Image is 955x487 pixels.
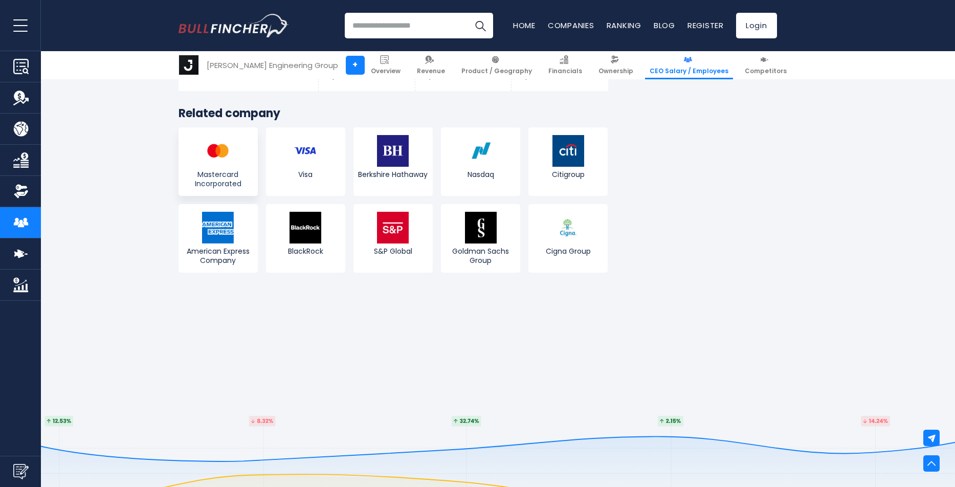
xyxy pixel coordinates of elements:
a: American Express Company [179,204,258,273]
a: Visa [266,127,345,196]
span: Overview [371,67,401,75]
a: BlackRock [266,204,345,273]
span: Competitors [745,67,787,75]
span: Goldman Sachs Group [443,247,518,265]
a: Overview [366,51,405,79]
span: CEO Salary / Employees [650,67,728,75]
span: Product / Geography [461,67,532,75]
img: J logo [179,55,198,75]
img: SPGI logo [377,212,409,243]
td: $3.87 M [415,71,512,91]
span: American Express Company [181,247,255,265]
span: Financials [548,67,582,75]
img: Ownership [13,184,29,199]
a: S&P Global [353,204,433,273]
a: Mastercard Incorporated [179,127,258,196]
img: Bullfincher logo [179,14,289,37]
a: Ownership [594,51,638,79]
a: Financials [544,51,587,79]
img: BRK-B logo [377,135,409,167]
a: CEO Salary / Employees [645,51,733,79]
td: Stock Award [179,71,319,91]
img: NDAQ logo [465,135,497,167]
a: Cigna Group [528,204,608,273]
a: Berkshire Hathaway [353,127,433,196]
div: [PERSON_NAME] Engineering Group [207,59,338,71]
a: Citigroup [528,127,608,196]
a: Companies [548,20,594,31]
span: BlackRock [269,247,343,256]
a: Goldman Sachs Group [441,204,520,273]
a: Product / Geography [457,51,537,79]
img: AXP logo [202,212,234,243]
span: Nasdaq [443,170,518,179]
span: Cigna Group [531,247,605,256]
td: $3.20 M [512,71,608,91]
a: Competitors [740,51,791,79]
img: GS logo [465,212,497,243]
a: Nasdaq [441,127,520,196]
a: Login [736,13,777,38]
span: Mastercard Incorporated [181,170,255,188]
span: Revenue [417,67,445,75]
a: Blog [654,20,675,31]
span: S&P Global [356,247,430,256]
button: Search [468,13,493,38]
a: Go to homepage [179,14,288,37]
img: BLK logo [290,212,321,243]
span: Ownership [598,67,633,75]
img: V logo [290,135,321,167]
a: Ranking [607,20,641,31]
img: C logo [552,135,584,167]
td: $1.00 M [319,71,415,91]
span: Visa [269,170,343,179]
img: MA logo [202,135,234,167]
a: Revenue [412,51,450,79]
span: Berkshire Hathaway [356,170,430,179]
a: + [346,56,365,75]
a: Home [513,20,536,31]
a: Register [687,20,724,31]
span: Citigroup [531,170,605,179]
h3: Related company [179,106,608,121]
img: CI logo [552,212,584,243]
